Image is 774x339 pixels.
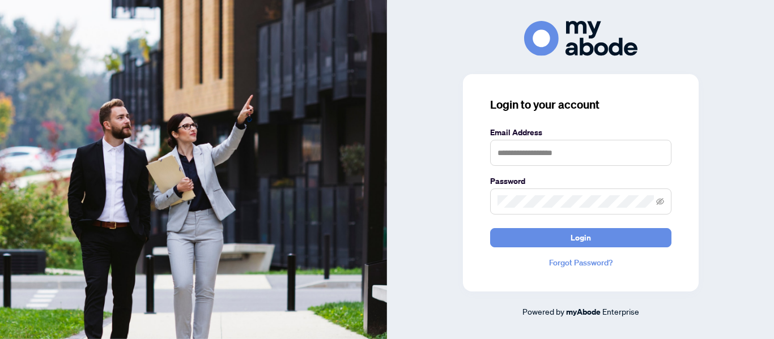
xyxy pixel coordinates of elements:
span: eye-invisible [656,198,664,205]
span: Enterprise [602,306,639,316]
a: Forgot Password? [490,256,671,269]
label: Password [490,175,671,187]
span: Login [571,229,591,247]
button: Login [490,228,671,247]
label: Email Address [490,126,671,139]
h3: Login to your account [490,97,671,113]
a: myAbode [566,306,601,318]
span: Powered by [522,306,564,316]
img: ma-logo [524,21,637,55]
